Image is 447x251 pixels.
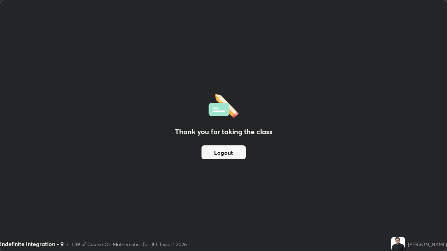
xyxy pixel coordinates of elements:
div: L89 of Course On Mathematics for JEE Excel 1 2026 [72,241,187,248]
div: • [66,241,69,248]
img: offlineFeedback.1438e8b3.svg [208,92,239,118]
div: [PERSON_NAME] [408,241,447,248]
button: Logout [201,145,246,159]
img: b4f817cce9984ba09e1777588c900f31.jpg [391,237,405,251]
h2: Thank you for taking the class [175,127,272,137]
